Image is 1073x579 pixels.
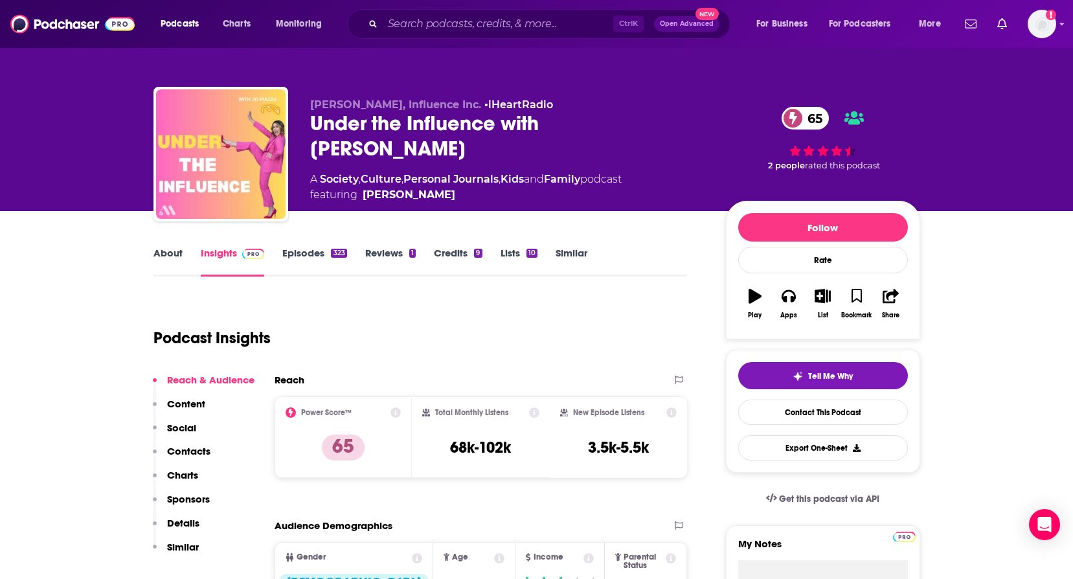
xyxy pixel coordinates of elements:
[1046,10,1056,20] svg: Add a profile image
[624,553,664,570] span: Parental Status
[153,422,196,446] button: Social
[772,280,806,327] button: Apps
[435,408,508,417] h2: Total Monthly Listens
[1028,10,1056,38] img: User Profile
[738,538,908,560] label: My Notes
[818,312,828,319] div: List
[747,14,824,34] button: open menu
[301,408,352,417] h2: Power Score™
[403,173,499,185] a: Personal Journals
[919,15,941,33] span: More
[167,445,210,457] p: Contacts
[320,173,359,185] a: Society
[738,280,772,327] button: Play
[167,493,210,505] p: Sponsors
[161,15,199,33] span: Podcasts
[152,14,216,34] button: open menu
[782,107,829,130] a: 65
[322,435,365,460] p: 65
[153,328,271,348] h1: Podcast Insights
[780,312,797,319] div: Apps
[310,98,481,111] span: [PERSON_NAME], Influence Inc.
[153,517,199,541] button: Details
[992,13,1012,35] a: Show notifications dropdown
[695,8,719,20] span: New
[409,249,416,258] div: 1
[756,483,890,515] a: Get this podcast via API
[556,247,587,277] a: Similar
[501,173,524,185] a: Kids
[874,280,907,327] button: Share
[660,21,714,27] span: Open Advanced
[153,445,210,469] button: Contacts
[167,374,254,386] p: Reach & Audience
[297,553,326,562] span: Gender
[156,89,286,219] img: Under the Influence with Jo Piazza
[167,398,205,410] p: Content
[276,15,322,33] span: Monitoring
[10,12,135,36] img: Podchaser - Follow, Share and Rate Podcasts
[167,517,199,529] p: Details
[805,161,880,170] span: rated this podcast
[153,398,205,422] button: Content
[893,532,916,542] img: Podchaser Pro
[768,161,805,170] span: 2 people
[499,173,501,185] span: ,
[484,98,553,111] span: •
[275,374,304,386] h2: Reach
[829,15,891,33] span: For Podcasters
[434,247,482,277] a: Credits9
[267,14,339,34] button: open menu
[331,249,346,258] div: 323
[841,312,872,319] div: Bookmark
[153,374,254,398] button: Reach & Audience
[738,213,908,242] button: Follow
[167,469,198,481] p: Charts
[534,553,563,562] span: Income
[1028,10,1056,38] button: Show profile menu
[893,530,916,542] a: Pro website
[282,247,346,277] a: Episodes323
[474,249,482,258] div: 9
[383,14,613,34] input: Search podcasts, credits, & more...
[756,15,808,33] span: For Business
[1029,509,1060,540] div: Open Intercom Messenger
[363,187,455,203] a: Jo Piazza
[359,173,361,185] span: ,
[738,435,908,460] button: Export One-Sheet
[840,280,874,327] button: Bookmark
[153,247,183,277] a: About
[748,312,762,319] div: Play
[275,519,392,532] h2: Audience Demographics
[806,280,839,327] button: List
[153,469,198,493] button: Charts
[153,541,199,565] button: Similar
[726,98,920,179] div: 65 2 peoplerated this podcast
[526,249,537,258] div: 10
[573,408,644,417] h2: New Episode Listens
[793,371,803,381] img: tell me why sparkle
[223,15,251,33] span: Charts
[1028,10,1056,38] span: Logged in as molly.burgoyne
[613,16,644,32] span: Ctrl K
[779,494,879,505] span: Get this podcast via API
[401,173,403,185] span: ,
[738,362,908,389] button: tell me why sparkleTell Me Why
[359,9,743,39] div: Search podcasts, credits, & more...
[808,371,853,381] span: Tell Me Why
[654,16,719,32] button: Open AdvancedNew
[544,173,580,185] a: Family
[167,422,196,434] p: Social
[167,541,199,553] p: Similar
[450,438,511,457] h3: 68k-102k
[738,400,908,425] a: Contact This Podcast
[588,438,649,457] h3: 3.5k-5.5k
[365,247,416,277] a: Reviews1
[501,247,537,277] a: Lists10
[795,107,829,130] span: 65
[242,249,265,259] img: Podchaser Pro
[201,247,265,277] a: InsightsPodchaser Pro
[452,553,468,562] span: Age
